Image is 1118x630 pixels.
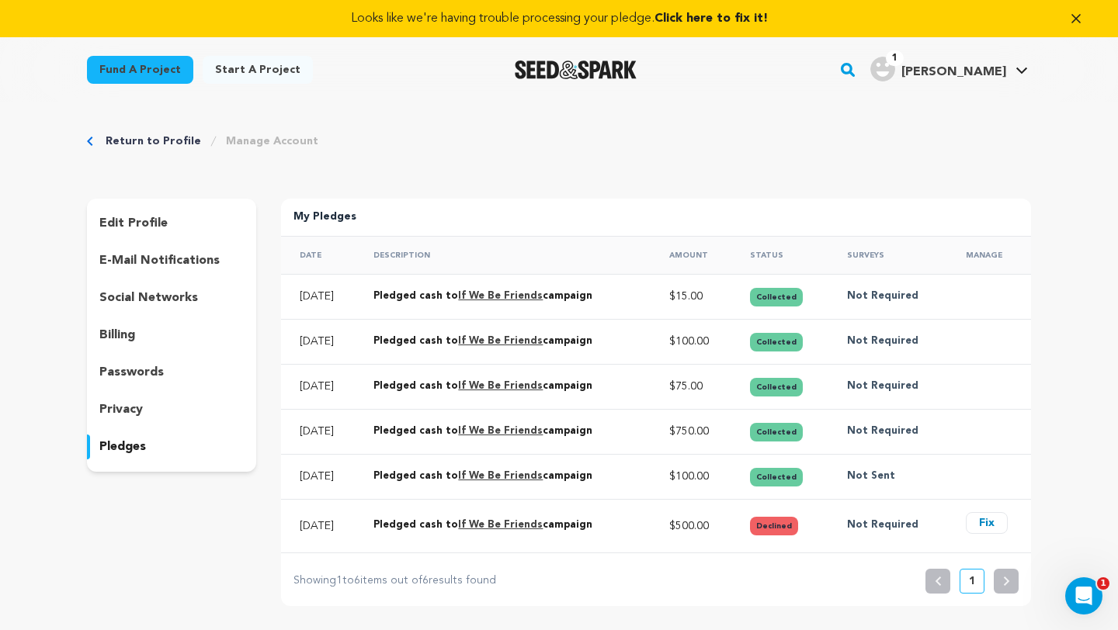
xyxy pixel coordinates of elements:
button: Collected [750,333,803,351]
div: Pledged cash to campaign [373,377,641,396]
th: Surveys [828,236,947,274]
button: Collected [750,378,803,396]
div: Pledged cash to campaign [373,422,641,441]
th: Status [731,236,828,274]
p: [DATE] [300,289,346,304]
p: privacy [99,400,143,419]
a: If We Be Friends [458,336,543,346]
a: Start a project [203,56,313,84]
p: $750.00 [669,424,722,439]
button: social networks [87,286,256,310]
p: edit profile [99,214,168,233]
p: $100.00 [669,334,722,349]
a: Fund a project [87,56,193,84]
span: 6 [422,575,429,586]
p: 1 [969,573,975,589]
p: pledges [99,438,146,456]
button: privacy [87,397,256,422]
p: passwords [99,363,164,382]
p: [DATE] [300,379,346,394]
button: pledges [87,434,256,459]
span: 1 [886,50,904,66]
p: $75.00 [669,379,722,394]
a: If We Be Friends [458,471,543,481]
span: Click here to fix it! [654,12,768,25]
div: Breadcrumb [87,133,1031,149]
p: My Pledges [293,208,1019,227]
a: If We Be Friends [458,520,543,530]
a: Return to Profile [106,133,201,149]
button: passwords [87,360,256,385]
p: Not Required [847,422,938,441]
button: e-mail notifications [87,248,256,273]
th: Amount [651,236,731,274]
p: [DATE] [300,469,346,484]
p: Not Required [847,516,938,535]
button: Declined [750,517,798,535]
span: 1 [336,575,342,586]
img: user.png [870,57,895,81]
a: If We Be Friends [458,291,543,301]
button: Collected [750,468,803,486]
p: Showing to items out of results found [293,572,496,590]
span: Michele A.'s Profile [867,54,1031,86]
p: $100.00 [669,469,722,484]
a: Fix [966,512,1022,534]
p: $500.00 [669,518,722,534]
p: $15.00 [669,289,722,304]
button: Collected [750,288,803,306]
p: [DATE] [300,518,346,534]
p: e-mail notifications [99,251,220,270]
p: Not Required [847,287,938,306]
p: billing [99,326,135,344]
p: [DATE] [300,424,346,439]
p: Not Required [847,377,938,396]
a: Looks like we're having trouble processing your pledge.Click here to fix it! [19,9,1099,28]
button: Fix [966,512,1008,534]
button: billing [87,323,256,348]
a: Michele A.'s Profile [867,54,1031,81]
div: Pledged cash to campaign [373,467,641,486]
p: Not Required [847,332,938,351]
div: Pledged cash to campaign [373,332,641,351]
p: [DATE] [300,334,346,349]
button: Collected [750,423,803,441]
th: Manage [947,236,1031,274]
th: Description [355,236,651,274]
span: 1 [1097,577,1109,590]
span: [PERSON_NAME] [901,66,1006,78]
th: Date [281,236,356,274]
img: Seed&Spark Logo Dark Mode [515,61,637,79]
p: Not Sent [847,467,938,486]
div: Michele A.'s Profile [870,57,1006,81]
a: If We Be Friends [458,381,543,391]
a: If We Be Friends [458,426,543,436]
p: social networks [99,289,198,307]
button: 1 [960,569,984,594]
div: Pledged cash to campaign [373,287,641,306]
span: 6 [354,575,360,586]
a: Seed&Spark Homepage [515,61,637,79]
iframe: Intercom live chat [1065,577,1102,614]
button: edit profile [87,211,256,236]
a: Manage Account [226,133,318,149]
div: Pledged cash to campaign [373,516,641,535]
